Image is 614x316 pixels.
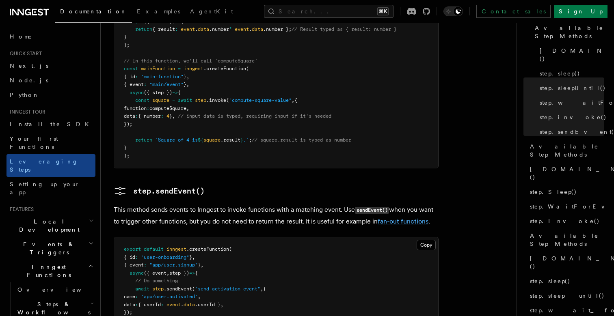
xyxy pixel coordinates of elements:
[10,92,39,98] span: Python
[190,8,233,15] span: AgentKit
[169,113,172,119] span: }
[221,302,223,307] span: ,
[294,97,297,103] span: {
[6,206,34,213] span: Features
[149,82,184,87] span: "main/event"
[10,158,78,173] span: Leveraging Steps
[540,84,606,92] span: step.sleepUntil()
[147,105,149,111] span: :
[530,142,604,159] span: Available Step Methods
[135,286,149,292] span: await
[135,74,138,80] span: :
[229,97,292,103] span: "compute-square-value"
[144,82,147,87] span: :
[161,302,164,307] span: :
[181,26,195,32] span: event
[17,286,101,293] span: Overview
[192,286,195,292] span: (
[144,270,166,276] span: ({ event
[377,7,389,15] kbd: ⌘K
[138,302,161,307] span: { userId
[60,8,127,15] span: Documentation
[178,97,192,103] span: await
[443,6,463,16] button: Toggle dark mode
[6,263,88,279] span: Inngest Functions
[530,217,600,225] span: step.Invoke()
[235,26,249,32] span: event
[14,282,95,297] a: Overview
[203,66,246,71] span: .createFunction
[554,5,608,18] a: Sign Up
[186,74,189,80] span: ,
[292,26,397,32] span: // Result typed as { result: number }
[192,254,195,260] span: ,
[166,270,169,276] span: ,
[124,34,127,40] span: }
[535,24,604,40] span: Available Step Methods
[152,26,175,32] span: { result
[226,97,229,103] span: (
[135,97,149,103] span: const
[203,137,221,143] span: square
[135,278,178,284] span: // Do something
[178,90,181,95] span: {
[6,177,95,200] a: Setting up your app
[175,26,178,32] span: :
[536,95,604,110] a: step.waitForEvent()
[527,185,604,199] a: step.Sleep()
[6,260,95,282] button: Inngest Functions
[130,270,144,276] span: async
[124,74,135,80] span: { id
[124,302,135,307] span: data
[135,26,152,32] span: return
[264,5,393,18] button: Search...⌘K
[195,26,198,32] span: .
[135,294,138,299] span: :
[527,228,604,251] a: Available Step Methods
[243,137,249,143] span: .`
[6,240,89,256] span: Events & Triggers
[10,135,58,150] span: Your first Functions
[133,185,205,197] pre: step.sendEvent()
[10,32,32,41] span: Home
[141,254,189,260] span: "user-onboarding"
[124,254,135,260] span: { id
[240,137,243,143] span: }
[252,137,351,143] span: // square.result is typed as number
[540,113,607,121] span: step.invoke()
[141,66,175,71] span: mainFunction
[6,117,95,131] a: Install the SDK
[536,81,604,95] a: step.sleepUntil()
[195,286,260,292] span: "send-activation-event"
[144,90,172,95] span: ({ step })
[135,302,138,307] span: :
[249,26,252,32] span: .
[166,246,186,252] span: inngest
[189,254,192,260] span: }
[186,105,189,111] span: ,
[6,131,95,154] a: Your first Functions
[527,251,604,274] a: [DOMAIN_NAME]()
[164,286,192,292] span: .sendEvent
[6,50,42,57] span: Quick start
[10,77,48,84] span: Node.js
[476,5,551,18] a: Contact sales
[124,113,135,119] span: data
[195,97,206,103] span: step
[124,42,130,48] span: );
[263,286,266,292] span: {
[536,110,604,125] a: step.invoke()
[263,26,292,32] span: .number };
[530,232,604,248] span: Available Step Methods
[198,26,209,32] span: data
[527,274,604,288] a: step.sleep()
[536,66,604,81] a: step.sleep()
[181,302,184,307] span: .
[124,310,132,315] span: });
[130,90,144,95] span: async
[169,270,189,276] span: step })
[6,88,95,102] a: Python
[124,153,130,159] span: );
[124,58,257,64] span: // In this function, we'll call `computeSquare`
[124,294,135,299] span: name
